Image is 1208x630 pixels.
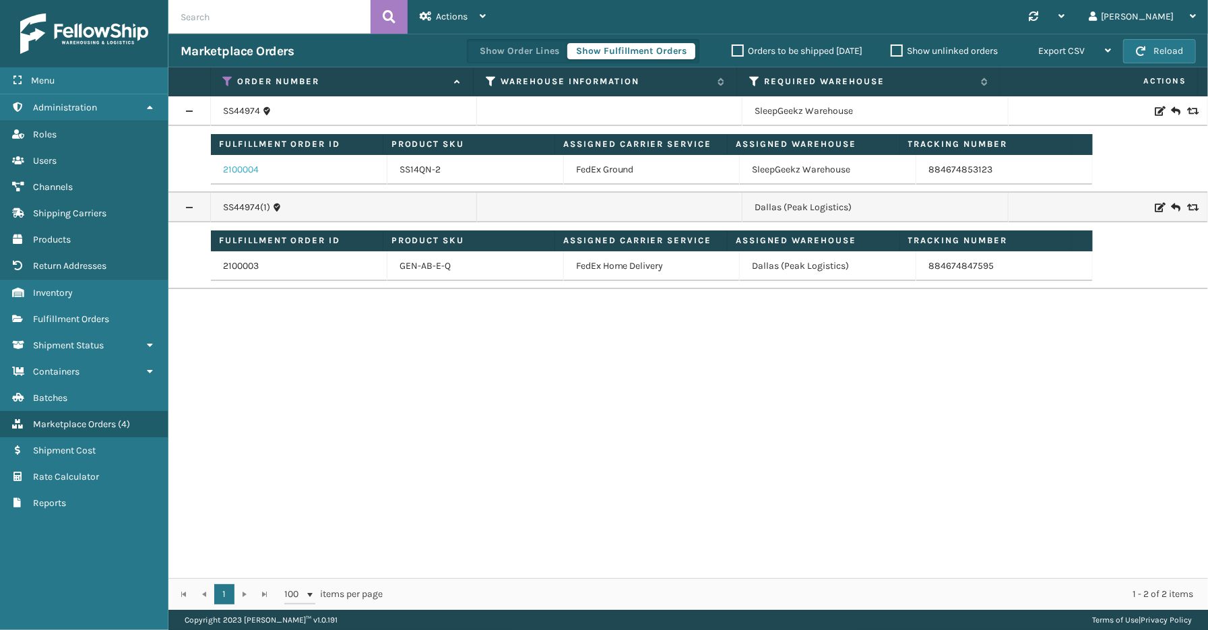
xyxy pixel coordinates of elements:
label: Product SKU [391,138,547,150]
td: FedEx Home Delivery [564,251,740,281]
span: Inventory [33,287,73,298]
a: Terms of Use [1092,615,1139,625]
td: SS14QN-2 [387,155,564,185]
label: Assigned Warehouse [736,234,891,247]
label: Assigned Warehouse [736,138,891,150]
span: Actions [1005,70,1195,92]
p: Copyright 2023 [PERSON_NAME]™ v 1.0.191 [185,610,338,630]
i: Create Return Label [1171,201,1179,214]
label: Warehouse Information [501,75,711,88]
span: Administration [33,102,97,113]
label: Assigned Carrier Service [563,234,719,247]
span: Containers [33,366,80,377]
span: Channels [33,181,73,193]
td: FedEx Ground [564,155,740,185]
span: ( 4 ) [118,418,130,430]
label: Assigned Carrier Service [563,138,719,150]
span: Marketplace Orders [33,418,116,430]
i: Replace [1187,106,1195,116]
h3: Marketplace Orders [181,43,294,59]
label: Required Warehouse [764,75,974,88]
label: Order Number [237,75,447,88]
a: SS44974(1) [223,201,270,214]
span: Products [33,234,71,245]
span: Rate Calculator [33,471,99,482]
span: 100 [284,588,305,601]
span: Menu [31,75,55,86]
span: Shipment Status [33,340,104,351]
span: Fulfillment Orders [33,313,109,325]
span: Shipment Cost [33,445,96,456]
label: Fulfillment Order ID [219,234,375,247]
a: 2100004 [223,163,259,177]
label: Orders to be shipped [DATE] [732,45,862,57]
a: SS44974 [223,104,260,118]
td: SleepGeekz Warehouse [740,155,916,185]
span: items per page [284,584,383,604]
td: GEN-AB-E-Q [387,251,564,281]
label: Show unlinked orders [891,45,998,57]
i: Replace [1187,203,1195,212]
a: Privacy Policy [1141,615,1192,625]
i: Create Return Label [1171,104,1179,118]
a: 884674847595 [928,260,994,272]
a: 1 [214,584,234,604]
span: Shipping Carriers [33,208,106,219]
span: Actions [436,11,468,22]
button: Show Order Lines [471,43,568,59]
td: SleepGeekz Warehouse [742,96,1009,126]
div: | [1092,610,1192,630]
button: Reload [1123,39,1196,63]
a: 884674853123 [928,164,992,175]
span: Users [33,155,57,166]
button: Show Fulfillment Orders [567,43,695,59]
td: Dallas (Peak Logistics) [742,193,1009,222]
img: logo [20,13,148,54]
td: Dallas (Peak Logistics) [740,251,916,281]
span: Reports [33,497,66,509]
div: 1 - 2 of 2 items [402,588,1193,601]
i: Edit [1155,106,1163,116]
label: Tracking Number [908,138,1064,150]
label: Fulfillment Order ID [219,138,375,150]
span: Export CSV [1038,45,1085,57]
a: 2100003 [223,259,259,273]
i: Edit [1155,203,1163,212]
span: Batches [33,392,67,404]
label: Tracking Number [908,234,1064,247]
span: Roles [33,129,57,140]
label: Product SKU [391,234,547,247]
span: Return Addresses [33,260,106,272]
